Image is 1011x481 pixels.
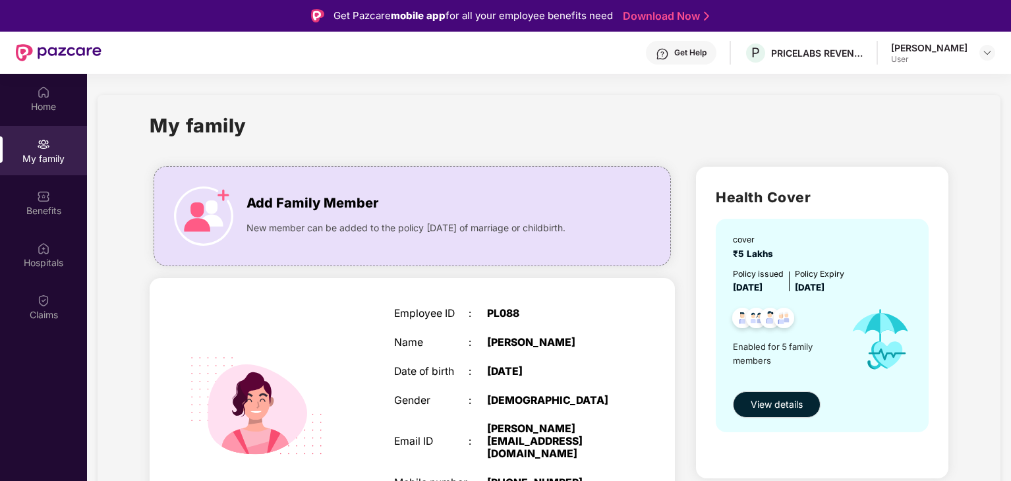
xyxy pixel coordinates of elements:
[487,423,618,460] div: [PERSON_NAME][EMAIL_ADDRESS][DOMAIN_NAME]
[656,47,669,61] img: svg+xml;base64,PHN2ZyBpZD0iSGVscC0zMngzMiIgeG1sbnM9Imh0dHA6Ly93d3cudzMub3JnLzIwMDAvc3ZnIiB3aWR0aD...
[394,308,469,320] div: Employee ID
[37,294,50,307] img: svg+xml;base64,PHN2ZyBpZD0iQ2xhaW0iIHhtbG5zPSJodHRwOi8vd3d3LnczLm9yZy8yMDAwL3N2ZyIgd2lkdGg9IjIwIi...
[394,366,469,378] div: Date of birth
[891,54,968,65] div: User
[37,86,50,99] img: svg+xml;base64,PHN2ZyBpZD0iSG9tZSIgeG1sbnM9Imh0dHA6Ly93d3cudzMub3JnLzIwMDAvc3ZnIiB3aWR0aD0iMjAiIG...
[37,242,50,255] img: svg+xml;base64,PHN2ZyBpZD0iSG9zcGl0YWxzIiB4bWxucz0iaHR0cDovL3d3dy53My5vcmcvMjAwMC9zdmciIHdpZHRoPS...
[891,42,968,54] div: [PERSON_NAME]
[469,308,487,320] div: :
[311,9,324,22] img: Logo
[795,282,824,293] span: [DATE]
[740,304,772,336] img: svg+xml;base64,PHN2ZyB4bWxucz0iaHR0cDovL3d3dy53My5vcmcvMjAwMC9zdmciIHdpZHRoPSI0OC45MTUiIGhlaWdodD...
[487,366,618,378] div: [DATE]
[733,248,778,259] span: ₹5 Lakhs
[394,395,469,407] div: Gender
[795,268,844,280] div: Policy Expiry
[391,9,446,22] strong: mobile app
[733,340,838,367] span: Enabled for 5 family members
[768,304,800,336] img: svg+xml;base64,PHN2ZyB4bWxucz0iaHR0cDovL3d3dy53My5vcmcvMjAwMC9zdmciIHdpZHRoPSI0OC45NDMiIGhlaWdodD...
[37,190,50,203] img: svg+xml;base64,PHN2ZyBpZD0iQmVuZWZpdHMiIHhtbG5zPSJodHRwOi8vd3d3LnczLm9yZy8yMDAwL3N2ZyIgd2lkdGg9Ij...
[733,233,778,246] div: cover
[150,111,246,140] h1: My family
[487,337,618,349] div: [PERSON_NAME]
[726,304,759,336] img: svg+xml;base64,PHN2ZyB4bWxucz0iaHR0cDovL3d3dy53My5vcmcvMjAwMC9zdmciIHdpZHRoPSI0OC45NDMiIGhlaWdodD...
[674,47,707,58] div: Get Help
[487,308,618,320] div: PL088
[394,436,469,448] div: Email ID
[751,397,803,412] span: View details
[469,337,487,349] div: :
[333,8,613,24] div: Get Pazcare for all your employee benefits need
[487,395,618,407] div: [DEMOGRAPHIC_DATA]
[751,45,760,61] span: P
[716,186,929,208] h2: Health Cover
[733,282,763,293] span: [DATE]
[246,193,378,213] span: Add Family Member
[839,295,922,384] img: icon
[394,337,469,349] div: Name
[771,47,863,59] div: PRICELABS REVENUE SOLUTIONS PRIVATE LIMITED
[754,304,786,336] img: svg+xml;base64,PHN2ZyB4bWxucz0iaHR0cDovL3d3dy53My5vcmcvMjAwMC9zdmciIHdpZHRoPSI0OC45NDMiIGhlaWdodD...
[37,138,50,151] img: svg+xml;base64,PHN2ZyB3aWR0aD0iMjAiIGhlaWdodD0iMjAiIHZpZXdCb3g9IjAgMCAyMCAyMCIgZmlsbD0ibm9uZSIgeG...
[623,9,705,23] a: Download Now
[469,436,487,448] div: :
[704,9,709,23] img: Stroke
[16,44,101,61] img: New Pazcare Logo
[982,47,993,58] img: svg+xml;base64,PHN2ZyBpZD0iRHJvcGRvd24tMzJ4MzIiIHhtbG5zPSJodHRwOi8vd3d3LnczLm9yZy8yMDAwL3N2ZyIgd2...
[469,395,487,407] div: :
[174,186,233,246] img: icon
[246,221,565,235] span: New member can be added to the policy [DATE] of marriage or childbirth.
[469,366,487,378] div: :
[733,268,784,280] div: Policy issued
[733,391,821,418] button: View details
